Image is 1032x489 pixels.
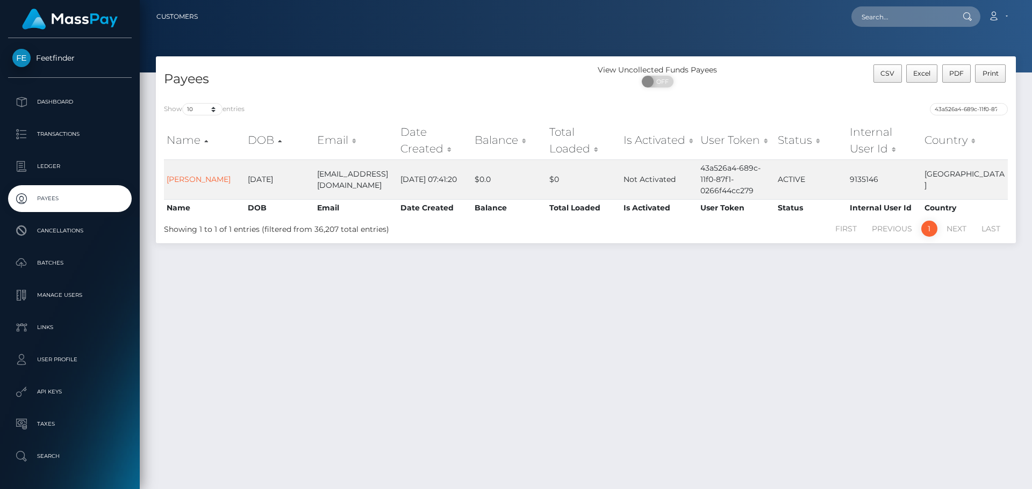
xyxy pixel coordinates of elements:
div: Showing 1 to 1 of 1 entries (filtered from 36,207 total entries) [164,220,506,235]
td: 43a526a4-689c-11f0-87f1-0266f44cc279 [698,159,776,199]
p: Batches [12,255,127,271]
a: Ledger [8,153,132,180]
a: Search [8,443,132,470]
h4: Payees [164,70,578,89]
a: 1 [921,221,937,237]
a: Transactions [8,121,132,148]
button: CSV [873,64,902,83]
a: User Profile [8,346,132,373]
th: Name: activate to sort column ascending [164,121,245,159]
th: Country [922,199,1008,216]
td: $0.0 [472,159,547,199]
span: PDF [949,69,964,77]
a: Cancellations [8,217,132,244]
th: Total Loaded [547,199,621,216]
th: Date Created [398,199,472,216]
th: DOB: activate to sort column descending [245,121,314,159]
input: Search... [851,6,952,27]
th: Is Activated [621,199,698,216]
th: Name [164,199,245,216]
span: Excel [913,69,930,77]
td: [EMAIL_ADDRESS][DOMAIN_NAME] [314,159,398,199]
td: ACTIVE [775,159,847,199]
span: Feetfinder [8,53,132,63]
button: PDF [942,64,971,83]
td: $0 [547,159,621,199]
div: View Uncollected Funds Payees [586,64,729,76]
th: Is Activated: activate to sort column ascending [621,121,698,159]
a: [PERSON_NAME] [167,174,231,184]
img: MassPay Logo [22,9,118,30]
select: Showentries [182,103,223,115]
a: Dashboard [8,89,132,115]
th: Status: activate to sort column ascending [775,121,847,159]
span: Print [983,69,999,77]
th: Status [775,199,847,216]
th: Total Loaded: activate to sort column ascending [547,121,621,159]
a: Batches [8,250,132,276]
a: API Keys [8,378,132,405]
p: Dashboard [12,94,127,110]
p: Taxes [12,416,127,432]
th: Email: activate to sort column ascending [314,121,398,159]
th: Date Created: activate to sort column ascending [398,121,472,159]
p: User Profile [12,352,127,368]
img: Feetfinder [12,49,31,67]
p: Cancellations [12,223,127,239]
th: DOB [245,199,314,216]
a: Payees [8,185,132,212]
p: Ledger [12,158,127,174]
th: Balance [472,199,547,216]
button: Print [975,64,1006,83]
td: [DATE] [245,159,314,199]
label: Show entries [164,103,245,115]
p: Payees [12,191,127,207]
p: API Keys [12,384,127,400]
a: Taxes [8,411,132,437]
th: Email [314,199,398,216]
a: Links [8,314,132,341]
th: Balance: activate to sort column ascending [472,121,547,159]
input: Search transactions [930,103,1008,115]
p: Links [12,319,127,335]
td: Not Activated [621,159,698,199]
a: Manage Users [8,282,132,309]
button: Excel [906,64,938,83]
td: [GEOGRAPHIC_DATA] [922,159,1008,199]
th: Internal User Id: activate to sort column ascending [847,121,921,159]
th: User Token [698,199,776,216]
th: Internal User Id [847,199,921,216]
th: User Token: activate to sort column ascending [698,121,776,159]
td: 9135146 [847,159,921,199]
p: Transactions [12,126,127,142]
p: Search [12,448,127,464]
th: Country: activate to sort column ascending [922,121,1008,159]
a: Customers [156,5,198,28]
td: [DATE] 07:41:20 [398,159,472,199]
p: Manage Users [12,287,127,303]
span: CSV [880,69,894,77]
span: OFF [648,76,675,87]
